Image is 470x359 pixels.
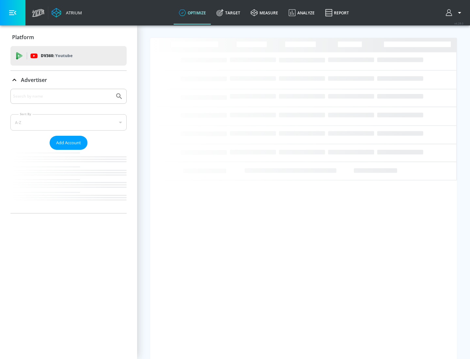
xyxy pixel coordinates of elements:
a: measure [245,1,283,24]
p: DV360: [41,52,72,59]
div: DV360: Youtube [10,46,127,66]
a: Atrium [52,8,82,18]
span: v 4.28.0 [454,22,463,25]
a: Report [320,1,354,24]
span: Add Account [56,139,81,147]
div: Atrium [63,10,82,16]
p: Youtube [55,52,72,59]
nav: list of Advertiser [10,150,127,213]
p: Advertiser [21,76,47,84]
p: Platform [12,34,34,41]
input: Search by name [13,92,112,101]
div: A-Z [10,114,127,131]
a: Analyze [283,1,320,24]
button: Add Account [50,136,87,150]
label: Sort By [19,112,33,116]
div: Platform [10,28,127,46]
div: Advertiser [10,71,127,89]
a: Target [211,1,245,24]
a: optimize [174,1,211,24]
div: Advertiser [10,89,127,213]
